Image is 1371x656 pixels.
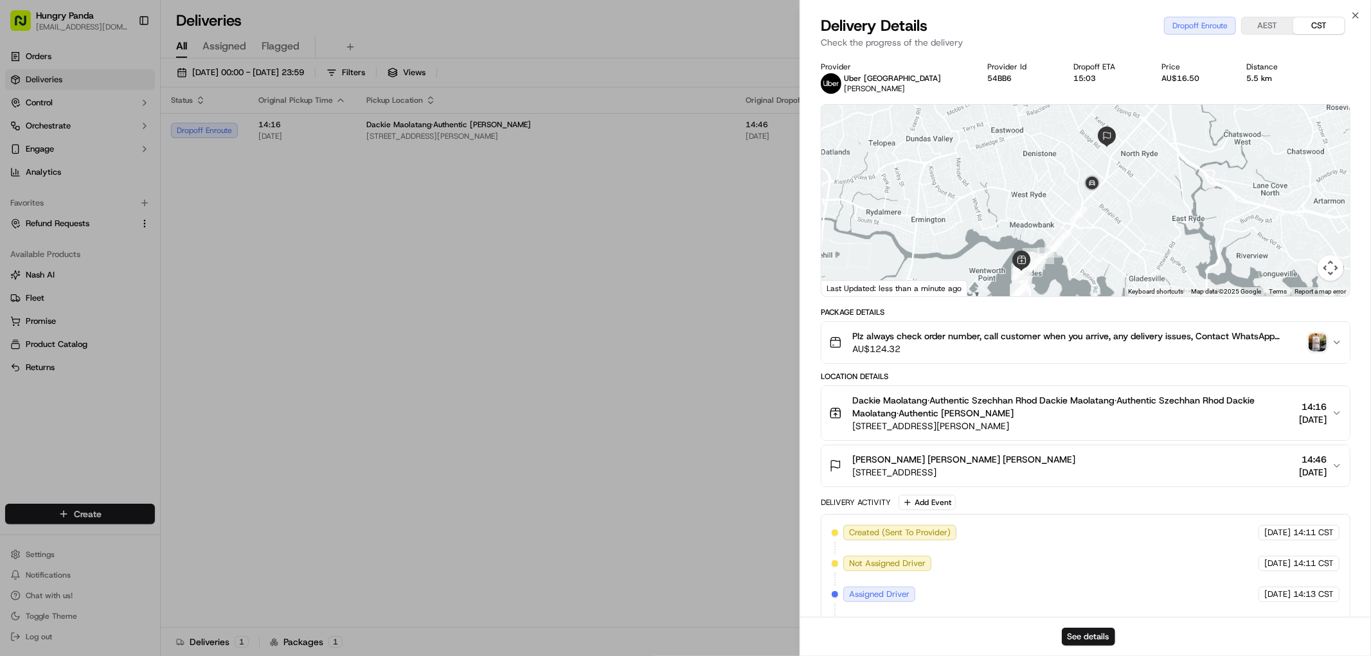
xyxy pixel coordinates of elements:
[1269,288,1287,295] a: Terms (opens in new tab)
[1128,287,1183,296] button: Keyboard shortcuts
[1295,288,1346,295] a: Report a map error
[849,527,951,538] span: Created (Sent To Provider)
[49,199,80,209] span: 9月17日
[852,420,1294,432] span: [STREET_ADDRESS][PERSON_NAME]
[1162,73,1226,84] div: AU$16.50
[1293,589,1334,600] span: 14:13 CST
[1162,62,1226,72] div: Price
[13,167,86,177] div: Past conversations
[1062,628,1115,646] button: See details
[1293,558,1334,569] span: 14:11 CST
[13,13,39,39] img: Nash
[1264,558,1291,569] span: [DATE]
[821,307,1350,317] div: Package Details
[26,235,36,245] img: 1736555255976-a54dd68f-1ca7-489b-9aae-adbdc363a1c4
[219,127,234,142] button: Start new chat
[825,279,867,296] img: Google
[1070,206,1087,223] div: 20
[821,15,927,36] span: Delivery Details
[849,558,926,569] span: Not Assigned Driver
[1299,466,1327,479] span: [DATE]
[821,62,967,72] div: Provider
[13,222,33,242] img: Asif Zaman Khan
[1010,283,1027,300] div: 14
[109,288,119,299] div: 💻
[821,322,1350,363] button: Plz always check order number, call customer when you arrive, any delivery issues, Contact WhatsA...
[8,282,103,305] a: 📗Knowledge Base
[121,287,206,300] span: API Documentation
[1028,253,1045,270] div: 18
[1246,62,1304,72] div: Distance
[988,62,1053,72] div: Provider Id
[58,123,211,136] div: Start new chat
[1073,73,1141,84] div: 15:03
[988,73,1012,84] button: 54BB6
[13,51,234,72] p: Welcome 👋
[1264,589,1291,600] span: [DATE]
[821,445,1350,486] button: [PERSON_NAME] [PERSON_NAME] [PERSON_NAME][STREET_ADDRESS]14:46[DATE]
[114,234,144,244] span: 8月27日
[13,123,36,146] img: 1736555255976-a54dd68f-1ca7-489b-9aae-adbdc363a1c4
[849,589,910,600] span: Assigned Driver
[1299,453,1327,466] span: 14:46
[825,279,867,296] a: Open this area in Google Maps (opens a new window)
[1191,288,1261,295] span: Map data ©2025 Google
[821,73,841,94] img: uber-new-logo.jpeg
[852,453,1075,466] span: [PERSON_NAME] [PERSON_NAME] [PERSON_NAME]
[852,466,1075,479] span: [STREET_ADDRESS]
[1044,241,1061,258] div: 19
[821,497,891,508] div: Delivery Activity
[1299,413,1327,426] span: [DATE]
[899,495,956,510] button: Add Event
[844,73,941,84] p: Uber [GEOGRAPHIC_DATA]
[852,330,1304,342] span: Plz always check order number, call customer when you arrive, any delivery issues, Contact WhatsA...
[844,84,905,94] span: [PERSON_NAME]
[1023,248,1039,265] div: 3
[128,319,156,328] span: Pylon
[1011,263,1028,280] div: 16
[42,199,47,209] span: •
[199,164,234,180] button: See all
[40,234,104,244] span: [PERSON_NAME]
[821,386,1350,440] button: Dackie Maolatang·Authentic Szechhan Rhod Dackie Maolatang·Authentic Szechhan Rhod Dackie Maolatan...
[821,371,1350,382] div: Location Details
[91,318,156,328] a: Powered byPylon
[1264,527,1291,538] span: [DATE]
[27,123,50,146] img: 1727276513143-84d647e1-66c0-4f92-a045-3c9f9f5dfd92
[852,342,1304,355] span: AU$124.32
[107,234,111,244] span: •
[1037,247,1054,264] div: 2
[103,282,211,305] a: 💻API Documentation
[58,136,177,146] div: We're available if you need us!
[852,394,1294,420] span: Dackie Maolatang·Authentic Szechhan Rhod Dackie Maolatang·Authentic Szechhan Rhod Dackie Maolatan...
[1293,527,1334,538] span: 14:11 CST
[33,83,231,96] input: Got a question? Start typing here...
[821,280,967,296] div: Last Updated: less than a minute ago
[1318,255,1343,281] button: Map camera controls
[13,288,23,299] div: 📗
[1246,73,1304,84] div: 5.5 km
[1055,229,1071,246] div: 1
[1293,17,1345,34] button: CST
[1309,333,1327,351] img: photo_proof_of_pickup image
[821,36,1350,49] p: Check the progress of the delivery
[1073,62,1141,72] div: Dropoff ETA
[1010,285,1026,301] div: 15
[1299,400,1327,413] span: 14:16
[26,287,98,300] span: Knowledge Base
[1242,17,1293,34] button: AEST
